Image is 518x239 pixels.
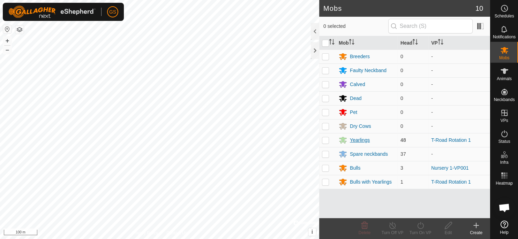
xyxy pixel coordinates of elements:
td: - [428,77,490,91]
p-sorticon: Activate to sort [412,40,418,46]
span: 0 selected [323,23,388,30]
button: i [308,228,316,236]
span: 0 [400,54,403,59]
span: Infra [500,160,508,164]
span: 0 [400,68,403,73]
div: Calved [350,81,365,88]
div: Breeders [350,53,370,60]
a: T-Road Rotation 1 [431,137,471,143]
span: 3 [400,165,403,171]
div: Dead [350,95,361,102]
span: 48 [400,137,406,143]
button: Reset Map [3,25,12,33]
span: 0 [400,109,403,115]
a: T-Road Rotation 1 [431,179,471,185]
a: Help [490,218,518,237]
td: - [428,105,490,119]
div: Turn Off VP [378,230,406,236]
span: Notifications [493,35,516,39]
div: Spare neckbands [350,151,388,158]
span: 37 [400,151,406,157]
span: i [311,229,313,235]
span: Delete [359,230,371,235]
p-sorticon: Activate to sort [329,40,335,46]
td: - [428,147,490,161]
span: Mobs [499,56,509,60]
p-sorticon: Activate to sort [438,40,443,46]
td: - [428,119,490,133]
span: Help [500,230,509,234]
td: - [428,63,490,77]
span: 0 [400,95,403,101]
a: Nursery 1-VP001 [431,165,468,171]
a: Contact Us [166,230,187,236]
span: 10 [475,3,483,14]
p-sorticon: Activate to sort [349,40,354,46]
div: Create [462,230,490,236]
span: Status [498,139,510,144]
th: VP [428,36,490,50]
span: 0 [400,82,403,87]
button: – [3,46,12,54]
span: Schedules [494,14,514,18]
div: Faulty Neckband [350,67,386,74]
input: Search (S) [388,19,473,33]
div: Bulls with Yearlings [350,178,392,186]
span: VPs [500,118,508,123]
div: Edit [434,230,462,236]
th: Head [398,36,428,50]
span: Neckbands [494,98,515,102]
th: Mob [336,36,398,50]
div: Dry Cows [350,123,371,130]
h2: Mobs [323,4,475,13]
div: Pet [350,109,357,116]
img: Gallagher Logo [8,6,96,18]
span: 0 [400,123,403,129]
div: Open chat [494,197,515,218]
span: GS [109,8,116,16]
div: Bulls [350,164,360,172]
td: - [428,91,490,105]
span: Heatmap [496,181,513,185]
button: Map Layers [15,25,24,34]
a: Privacy Policy [132,230,158,236]
span: Animals [497,77,512,81]
div: Yearlings [350,137,370,144]
span: 1 [400,179,403,185]
div: Turn On VP [406,230,434,236]
button: + [3,37,12,45]
td: - [428,49,490,63]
